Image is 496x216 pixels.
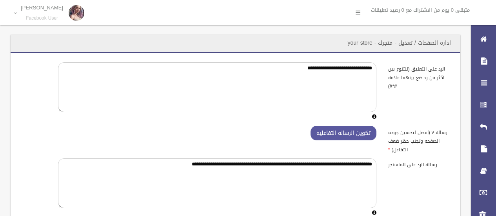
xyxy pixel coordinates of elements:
button: تكوين الرساله التفاعليه [311,126,376,140]
small: Facebook User [21,15,63,21]
header: اداره الصفحات / تعديل - متجرك - your store [338,35,460,51]
label: رساله v (افضل لتحسين جوده الصفحه وتجنب حظر ضعف التفاعل) [382,126,456,154]
label: رساله الرد على الماسنجر [382,158,456,169]
label: الرد على التعليق (للتنوع بين اكثر من رد ضع بينهما علامه #*#) [382,62,456,91]
p: [PERSON_NAME] [21,5,63,11]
